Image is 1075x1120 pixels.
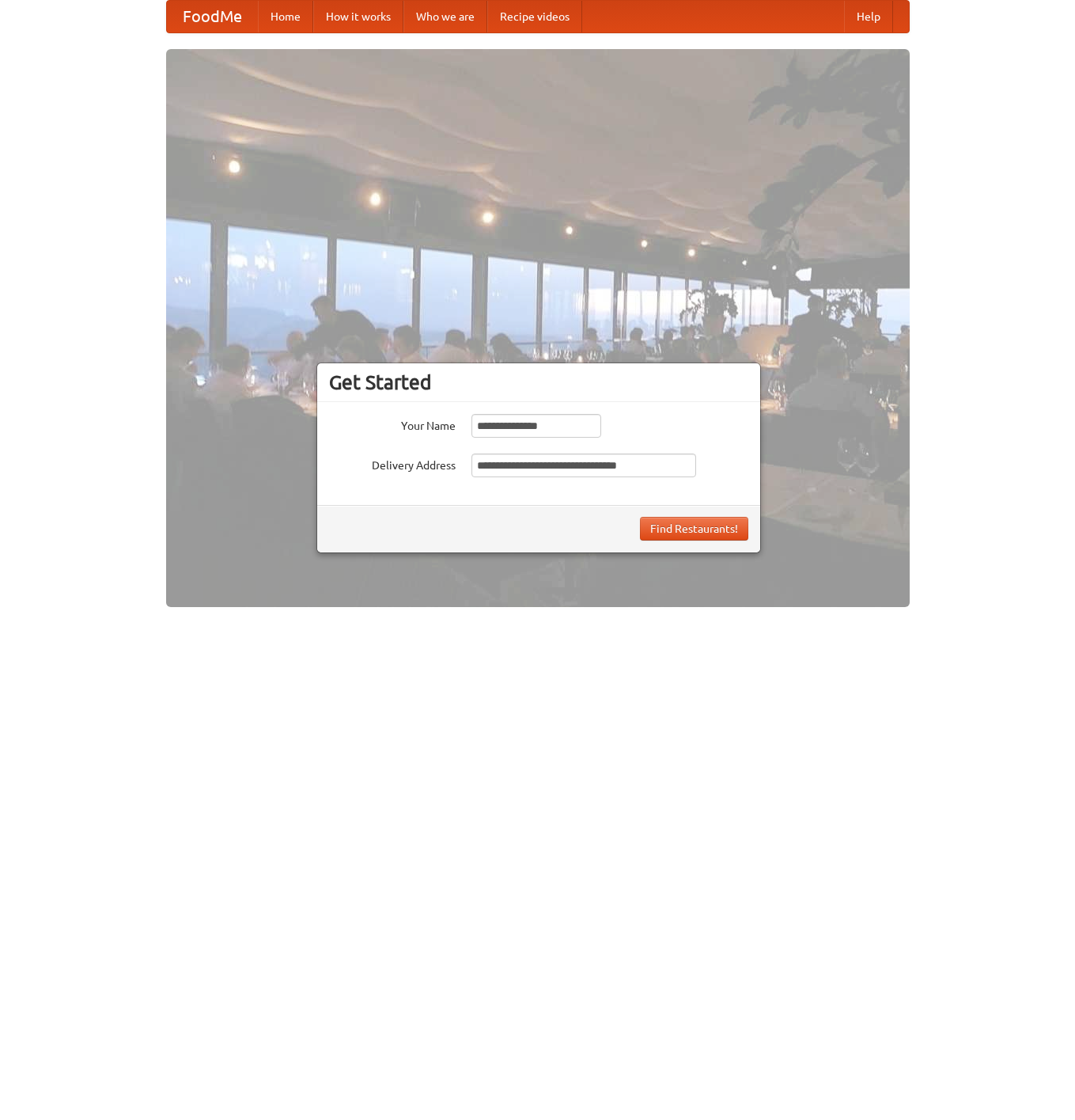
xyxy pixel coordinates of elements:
a: How it works [313,1,403,32]
a: Who we are [403,1,487,32]
label: Delivery Address [329,454,456,473]
button: Find Restaurants! [640,517,748,541]
a: Recipe videos [487,1,582,32]
a: Home [258,1,313,32]
label: Your Name [329,414,456,434]
a: Help [844,1,893,32]
a: FoodMe [167,1,258,32]
h3: Get Started [329,370,748,394]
